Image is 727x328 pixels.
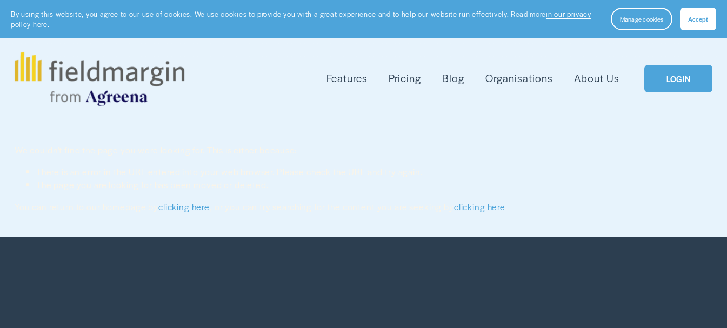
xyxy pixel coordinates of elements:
[574,70,619,87] a: About Us
[326,70,368,87] a: folder dropdown
[644,65,712,92] a: LOGIN
[485,70,553,87] a: Organisations
[611,8,672,30] button: Manage cookies
[36,165,712,178] li: There is an error in the URL entered into your web browser. Please check the URL and try again.
[620,15,663,23] span: Manage cookies
[11,9,591,29] a: in our privacy policy here
[389,70,421,87] a: Pricing
[454,200,505,213] a: clicking here
[15,52,184,106] img: fieldmargin.com
[11,9,600,30] p: By using this website, you agree to our use of cookies. We use cookies to provide you with a grea...
[442,70,464,87] a: Blog
[15,129,712,157] p: We couldn't find the page you were looking for. This is either because:
[688,15,708,23] span: Accept
[15,200,712,213] p: You can return to our homepage by , or you can try searching for the content you are seeking by .
[680,8,716,30] button: Accept
[36,178,712,191] li: The page you are looking for has been moved or deleted.
[326,71,368,86] span: Features
[158,200,210,213] a: clicking here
